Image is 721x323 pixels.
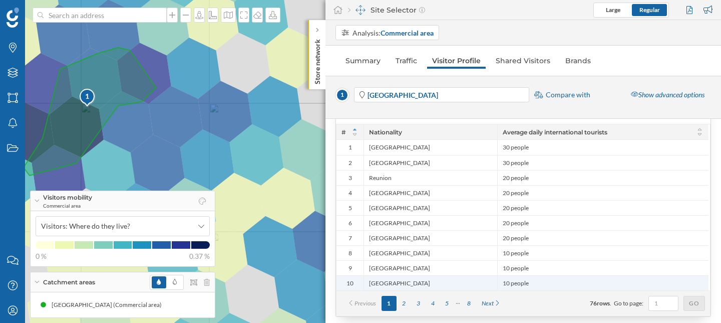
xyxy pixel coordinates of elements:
div: [GEOGRAPHIC_DATA] [364,200,497,215]
div: [GEOGRAPHIC_DATA] [364,245,497,260]
div: [GEOGRAPHIC_DATA] [364,140,497,155]
span: 76 [590,299,597,307]
div: [GEOGRAPHIC_DATA] [364,275,497,290]
div: 4 [336,185,364,200]
span: 1 [335,88,349,102]
a: Summary [340,53,386,69]
img: dashboards-manager.svg [355,5,366,15]
span: Catchment areas [43,278,95,287]
div: Analysis: [352,28,434,38]
span: Large [606,6,620,14]
span: 0 % [36,251,47,261]
img: pois-map-marker.svg [79,88,96,108]
div: [GEOGRAPHIC_DATA] [364,215,497,230]
span: 20 people [503,234,529,242]
span: Compare with [546,90,590,100]
div: [GEOGRAPHIC_DATA] [364,155,497,170]
div: 10 [336,275,364,290]
span: Go to page: [614,299,643,308]
a: Traffic [391,53,422,69]
div: [GEOGRAPHIC_DATA] [364,185,497,200]
div: Nationality [364,124,497,139]
span: 20 people [503,204,529,212]
div: 6 [336,215,364,230]
div: 8 [336,245,364,260]
span: 10 people [503,249,529,257]
span: 0.37 % [189,251,210,261]
div: Show advanced options [625,86,710,104]
span: . [610,299,611,307]
span: 30 people [503,143,529,151]
div: 1 [79,88,94,106]
div: Reunion [364,170,497,185]
span: Visitors: Where do they live? [41,221,130,231]
strong: [GEOGRAPHIC_DATA] [368,91,438,99]
strong: Commercial area [381,29,434,37]
a: Visitor Profile [427,53,486,69]
div: 9 [336,260,364,275]
a: Brands [560,53,596,69]
div: 7 [336,230,364,245]
span: 20 people [503,174,529,182]
img: Geoblink Logo [7,8,19,28]
span: rows [597,299,610,307]
div: [GEOGRAPHIC_DATA] (Commercial area) [52,300,167,310]
span: 30 people [503,159,529,167]
p: Store network [312,35,322,84]
div: 1 [79,91,96,101]
input: 1 [651,298,675,308]
div: [GEOGRAPHIC_DATA] [364,260,497,275]
span: 10 people [503,264,529,272]
span: 20 people [503,219,529,227]
div: [GEOGRAPHIC_DATA] [364,230,497,245]
div: Site Selector [348,5,425,15]
div: 2 [336,155,364,170]
div: 3 [336,170,364,185]
span: 10 people [503,279,529,287]
div: # [336,124,364,139]
span: Regular [639,6,660,14]
span: Visitors mobility [43,193,92,202]
span: Support [21,7,57,16]
span: 20 people [503,189,529,197]
a: Shared Visitors [491,53,555,69]
span: Commercial area [43,202,92,209]
div: 1 [336,140,364,155]
div: 5 [336,200,364,215]
span: Average daily international tourists [503,128,607,136]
